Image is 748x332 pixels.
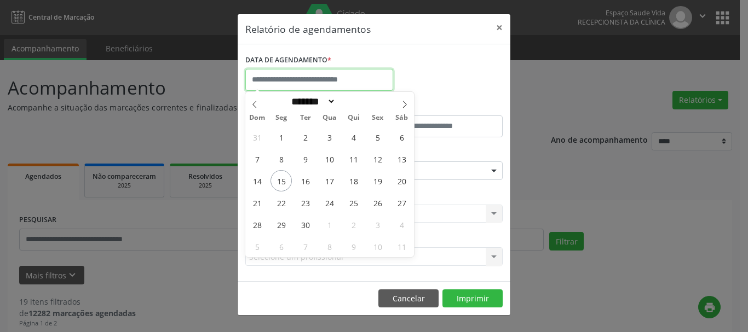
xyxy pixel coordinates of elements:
span: Outubro 10, 2025 [367,236,388,257]
select: Month [287,96,336,107]
span: Setembro 14, 2025 [246,170,268,191]
span: Setembro 5, 2025 [367,126,388,148]
span: Outubro 5, 2025 [246,236,268,257]
button: Close [488,14,510,41]
span: Setembro 18, 2025 [343,170,364,191]
span: Outubro 6, 2025 [271,236,292,257]
span: Setembro 13, 2025 [391,148,412,170]
span: Setembro 29, 2025 [271,214,292,235]
span: Outubro 2, 2025 [343,214,364,235]
span: Setembro 15, 2025 [271,170,292,191]
span: Setembro 24, 2025 [319,192,340,213]
label: ATÉ [377,98,503,115]
span: Setembro 16, 2025 [295,170,316,191]
span: Qua [318,114,342,121]
span: Setembro 22, 2025 [271,192,292,213]
span: Setembro 3, 2025 [319,126,340,148]
span: Setembro 19, 2025 [367,170,388,191]
span: Setembro 11, 2025 [343,148,364,170]
button: Imprimir [442,289,503,308]
h5: Relatório de agendamentos [245,22,371,36]
span: Setembro 2, 2025 [295,126,316,148]
span: Setembro 4, 2025 [343,126,364,148]
button: Cancelar [378,289,439,308]
span: Ter [294,114,318,121]
span: Setembro 23, 2025 [295,192,316,213]
span: Outubro 7, 2025 [295,236,316,257]
label: DATA DE AGENDAMENTO [245,52,331,69]
span: Setembro 10, 2025 [319,148,340,170]
span: Setembro 30, 2025 [295,214,316,235]
span: Setembro 12, 2025 [367,148,388,170]
span: Setembro 1, 2025 [271,126,292,148]
span: Setembro 20, 2025 [391,170,412,191]
span: Setembro 27, 2025 [391,192,412,213]
span: Setembro 21, 2025 [246,192,268,213]
span: Sex [366,114,390,121]
span: Outubro 8, 2025 [319,236,340,257]
span: Outubro 4, 2025 [391,214,412,235]
input: Year [336,96,372,107]
span: Agosto 31, 2025 [246,126,268,148]
span: Outubro 3, 2025 [367,214,388,235]
span: Setembro 8, 2025 [271,148,292,170]
span: Setembro 25, 2025 [343,192,364,213]
span: Setembro 26, 2025 [367,192,388,213]
span: Qui [342,114,366,121]
span: Setembro 28, 2025 [246,214,268,235]
span: Setembro 17, 2025 [319,170,340,191]
span: Outubro 9, 2025 [343,236,364,257]
span: Setembro 9, 2025 [295,148,316,170]
span: Outubro 1, 2025 [319,214,340,235]
span: Sáb [390,114,414,121]
span: Dom [245,114,269,121]
span: Setembro 7, 2025 [246,148,268,170]
span: Seg [269,114,294,121]
span: Outubro 11, 2025 [391,236,412,257]
span: Setembro 6, 2025 [391,126,412,148]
